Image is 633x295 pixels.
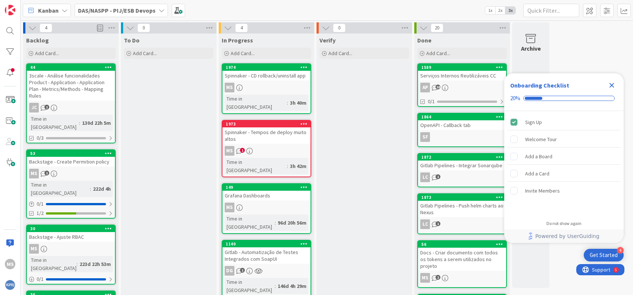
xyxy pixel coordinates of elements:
[27,64,115,71] div: 44
[418,132,506,142] div: SF
[275,219,276,227] span: :
[222,71,311,80] div: Spinnaker - CD rollback/uninstall app
[420,219,430,229] div: LC
[29,244,39,254] div: MS
[417,193,507,234] a: 1873Gitlab Pipelines - Push helm charts ao NexusLC
[418,194,506,201] div: 1873
[418,248,506,271] div: Docs - Criar documento com todos os tokens a serem utilizados no projeto
[287,99,288,107] span: :
[222,120,311,177] a: 1973Spinnaker - Tempos de deploy muito altosMSTime in [GEOGRAPHIC_DATA]:3h 42m
[91,185,113,193] div: 222d 4h
[421,114,506,120] div: 1864
[505,7,515,14] span: 3x
[421,242,506,247] div: 56
[222,64,311,71] div: 1974
[418,120,506,130] div: OpenAPI - Callback tab
[525,169,549,178] div: Add a Card
[27,244,115,254] div: MS
[222,203,311,212] div: MS
[225,278,275,294] div: Time in [GEOGRAPHIC_DATA]
[44,171,49,175] span: 1
[133,50,157,57] span: Add Card...
[35,50,59,57] span: Add Card...
[507,114,621,130] div: Sign Up is complete.
[504,229,624,243] div: Footer
[235,23,248,32] span: 4
[421,155,506,160] div: 1872
[27,150,115,166] div: 53Backstage - Create Permition policy
[418,273,506,283] div: MS
[418,154,506,170] div: 1872Gitlab Pipelines - Integrar Sonarqube
[26,37,49,44] span: Backlog
[77,260,78,268] span: :
[225,215,275,231] div: Time in [GEOGRAPHIC_DATA]
[418,241,506,271] div: 56Docs - Criar documento com todos os tokens a serem utilizados no projeto
[510,95,520,102] div: 20%
[617,247,624,254] div: 4
[27,150,115,157] div: 53
[27,225,115,242] div: 30Backstage - Ajuste RBAC
[584,249,624,261] div: Open Get Started checklist, remaining modules: 4
[523,4,579,17] input: Quick Filter...
[5,280,15,290] img: avatar
[222,83,311,92] div: MS
[37,200,44,208] span: 0 / 1
[124,37,140,44] span: To Do
[288,99,308,107] div: 3h 40m
[30,151,115,156] div: 53
[26,63,116,143] a: 443scale - Análise funcionalidades Product - Application - Application Plan - Metrics/Methods - M...
[535,232,599,241] span: Powered by UserGuiding
[436,221,440,226] span: 1
[288,162,308,170] div: 3h 42m
[431,23,443,32] span: 20
[436,85,440,89] span: 18
[29,256,77,272] div: Time in [GEOGRAPHIC_DATA]
[420,273,430,283] div: MS
[510,95,618,102] div: Checklist progress: 20%
[420,132,430,142] div: SF
[418,241,506,248] div: 56
[276,282,308,290] div: 146d 4h 29m
[225,83,234,92] div: MS
[44,105,49,110] span: 1
[27,64,115,101] div: 443scale - Análise funcionalidades Product - Application - Application Plan - Metrics/Methods - M...
[417,153,507,187] a: 1872Gitlab Pipelines - Integrar SonarqubeLC
[38,6,59,15] span: Kanban
[29,115,79,131] div: Time in [GEOGRAPHIC_DATA]
[39,3,41,9] div: 5
[417,113,507,147] a: 1864OpenAPI - Callback tabSF
[418,71,506,80] div: Serviços Internos Reutilizáveis CC
[27,275,115,284] div: 0/1
[30,65,115,70] div: 44
[225,266,234,276] div: DG
[222,247,311,264] div: Gitlab - Automatização de Testes Integrados com SoapUI
[504,73,624,243] div: Checklist Container
[225,95,287,111] div: Time in [GEOGRAPHIC_DATA]
[90,185,91,193] span: :
[240,268,245,273] span: 1
[426,50,450,57] span: Add Card...
[222,63,311,114] a: 1974Spinnaker - CD rollback/uninstall appMSTime in [GEOGRAPHIC_DATA]:3h 40m
[525,186,560,195] div: Invite Members
[319,37,336,44] span: Verify
[231,50,255,57] span: Add Card...
[420,172,430,182] div: LC
[436,174,440,179] span: 1
[27,225,115,232] div: 30
[222,184,311,191] div: 149
[225,146,234,156] div: MS
[418,64,506,71] div: 1589
[222,183,311,234] a: 149Grafana DashboardsMSTime in [GEOGRAPHIC_DATA]:96d 20h 56m
[525,135,557,144] div: Welcome Tour
[418,219,506,229] div: LC
[606,79,618,91] div: Close Checklist
[27,103,115,112] div: JC
[417,240,507,288] a: 56Docs - Criar documento com todos os tokens a serem utilizados no projetoMS
[26,149,116,219] a: 53Backstage - Create Permition policyMSTime in [GEOGRAPHIC_DATA]:222d 4h0/11/2
[27,157,115,166] div: Backstage - Create Permition policy
[525,152,552,161] div: Add a Board
[222,121,311,127] div: 1973
[333,23,346,32] span: 0
[417,37,431,44] span: Done
[525,118,542,127] div: Sign Up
